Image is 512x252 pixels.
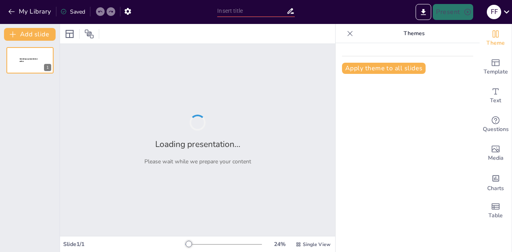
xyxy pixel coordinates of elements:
div: Add text boxes [480,81,512,110]
div: Add charts and graphs [480,168,512,196]
div: 1 [44,64,51,71]
span: Media [488,154,504,163]
span: Questions [483,125,509,134]
input: Insert title [217,5,286,17]
div: Change the overall theme [480,24,512,53]
h2: Loading presentation... [155,139,240,150]
button: My Library [6,5,54,18]
div: Get real-time input from your audience [480,110,512,139]
div: Add ready made slides [480,53,512,81]
span: Single View [303,241,330,248]
div: Saved [60,8,85,16]
div: 24 % [270,240,289,248]
span: Sendsteps presentation editor [20,58,38,62]
div: f f [487,5,501,19]
button: Present [433,4,473,20]
span: Template [484,67,508,76]
div: 1 [6,47,54,73]
div: Slide 1 / 1 [63,240,185,248]
span: Theme [486,39,505,48]
button: Add slide [4,28,56,41]
button: Apply theme to all slides [342,63,426,74]
div: Add images, graphics, shapes or video [480,139,512,168]
span: Table [488,211,503,220]
span: Charts [487,184,504,193]
button: f f [487,4,501,20]
button: Export to PowerPoint [416,4,431,20]
span: Position [84,29,94,39]
div: Add a table [480,196,512,225]
div: Layout [63,28,76,40]
p: Themes [356,24,472,43]
span: Text [490,96,501,105]
p: Please wait while we prepare your content [144,158,251,165]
